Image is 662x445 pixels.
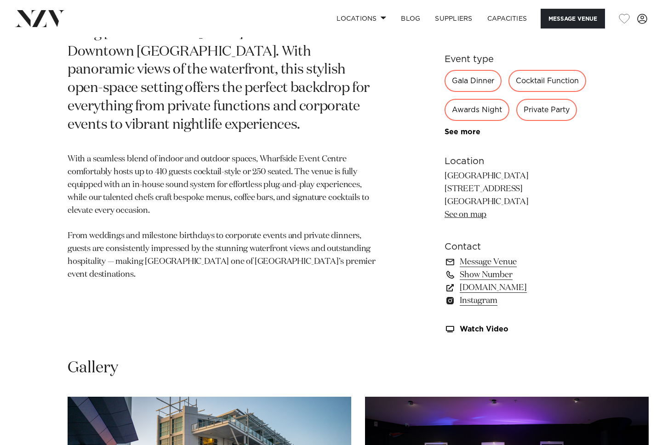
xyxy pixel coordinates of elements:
div: Cocktail Function [508,70,586,92]
h6: Contact [445,240,594,254]
p: With a seamless blend of indoor and outdoor spaces, Wharfside Event Centre comfortably hosts up t... [68,153,379,281]
h6: Location [445,154,594,168]
a: Instagram [445,294,594,307]
div: Awards Night [445,99,509,121]
a: Capacities [480,9,535,29]
img: nzv-logo.png [15,10,65,27]
a: BLOG [394,9,428,29]
p: Wharfside is a versatile, modern venue nestled along [GEOGRAPHIC_DATA] in the heart of Downtown [... [68,6,379,135]
button: Message Venue [541,9,605,29]
a: Message Venue [445,256,594,268]
a: SUPPLIERS [428,9,479,29]
p: [GEOGRAPHIC_DATA] [STREET_ADDRESS] [GEOGRAPHIC_DATA] [445,170,594,222]
div: Private Party [516,99,577,121]
a: Locations [329,9,394,29]
a: [DOMAIN_NAME] [445,281,594,294]
h2: Gallery [68,358,118,378]
a: See on map [445,211,486,219]
a: Watch Video [445,325,594,333]
a: Show Number [445,268,594,281]
div: Gala Dinner [445,70,502,92]
h6: Event type [445,52,594,66]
